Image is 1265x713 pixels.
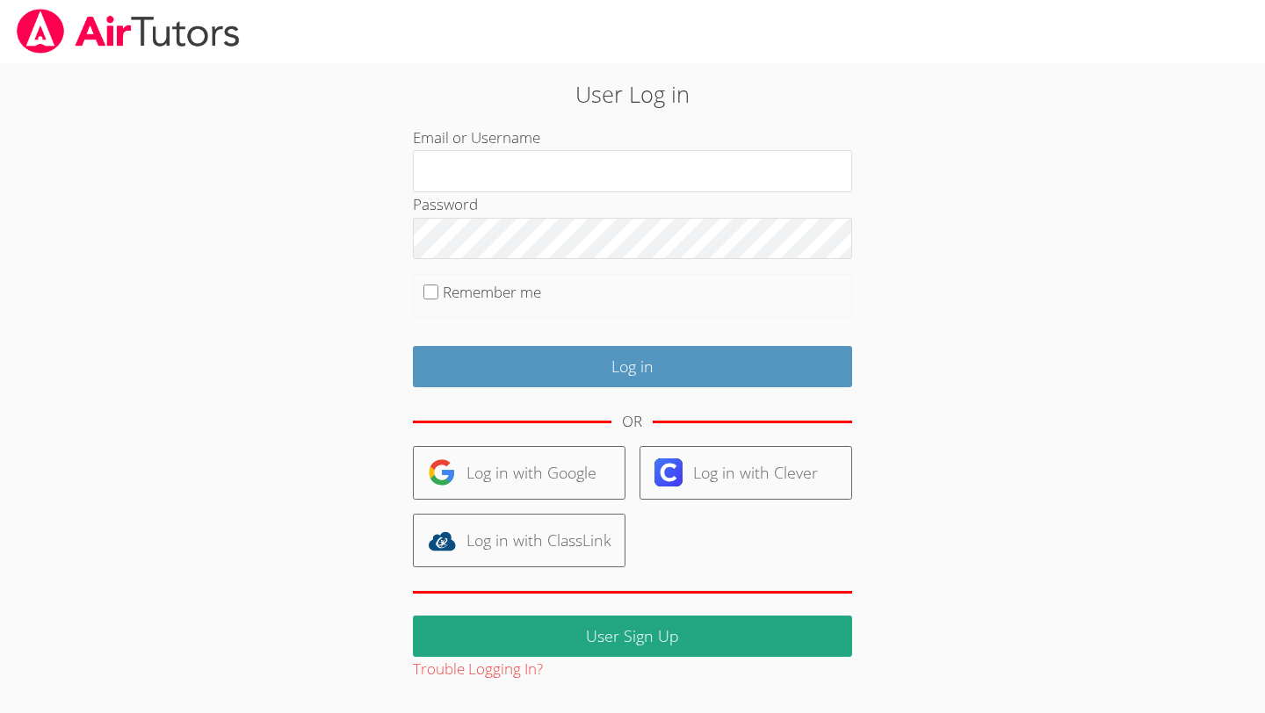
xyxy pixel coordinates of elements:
input: Log in [413,346,852,387]
img: clever-logo-6eab21bc6e7a338710f1a6ff85c0baf02591cd810cc4098c63d3a4b26e2feb20.svg [654,458,683,486]
a: Log in with ClassLink [413,514,625,567]
a: Log in with Google [413,446,625,500]
a: Log in with Clever [640,446,852,500]
img: google-logo-50288ca7cdecda66e5e0955fdab243c47b7ad437acaf1139b6f446037453330a.svg [428,458,456,486]
label: Email or Username [413,127,540,148]
div: OR [622,409,642,435]
a: User Sign Up [413,616,852,657]
label: Remember me [443,282,541,302]
img: airtutors_banner-c4298cdbf04f3fff15de1276eac7730deb9818008684d7c2e4769d2f7ddbe033.png [15,9,242,54]
img: classlink-logo-d6bb404cc1216ec64c9a2012d9dc4662098be43eaf13dc465df04b49fa7ab582.svg [428,527,456,555]
button: Trouble Logging In? [413,657,543,682]
h2: User Log in [291,77,974,111]
label: Password [413,194,478,214]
